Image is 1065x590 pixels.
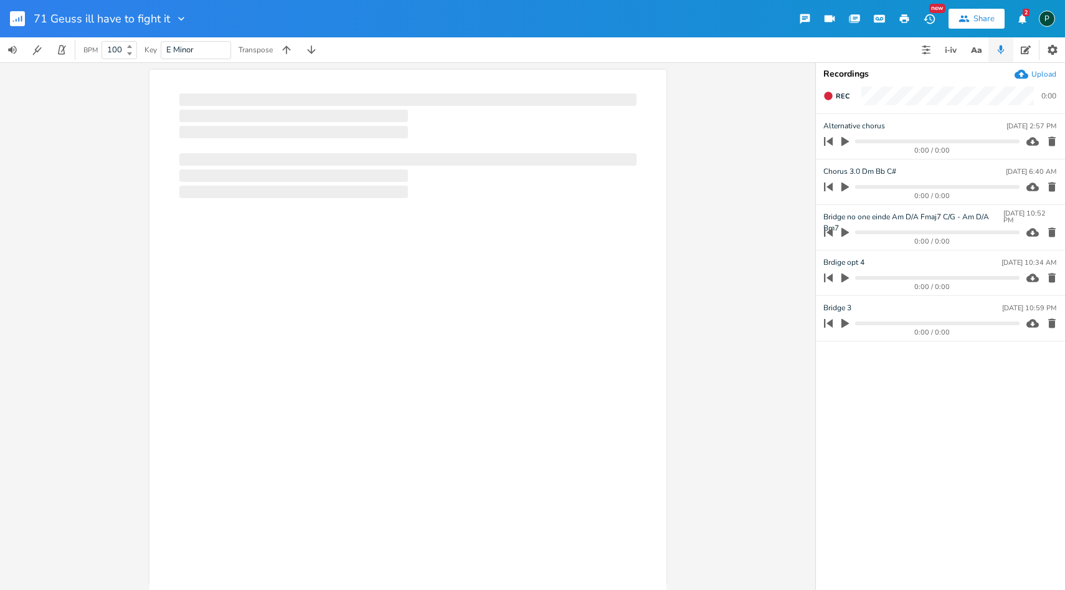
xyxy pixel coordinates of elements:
div: Piepo [1039,11,1055,27]
div: [DATE] 10:59 PM [1002,305,1056,312]
div: [DATE] 10:34 AM [1001,259,1056,266]
button: P [1039,4,1055,33]
span: Alternative chorus [823,120,885,132]
span: Chorus 3.0 Dm Bb C# [823,166,896,178]
div: Recordings [823,70,1058,79]
span: Bridge no one einde Am D/A Fmaj7 C/G - Am D/A Bm7 [823,211,1003,223]
div: 2 [1023,9,1029,16]
div: 0:00 / 0:00 [845,329,1020,336]
button: New [917,7,942,30]
div: 0:00 / 0:00 [845,238,1020,245]
span: Brdige opt 4 [823,257,864,269]
div: 0:00 / 0:00 [845,147,1020,154]
button: Share [949,9,1005,29]
span: Rec [836,92,850,101]
div: BPM [83,47,98,54]
button: 2 [1010,7,1034,30]
div: [DATE] 6:40 AM [1006,168,1056,175]
div: [DATE] 2:57 PM [1006,123,1056,130]
span: E Minor [166,44,194,55]
div: 0:00 [1041,92,1056,100]
button: Rec [818,86,854,106]
div: [DATE] 10:52 PM [1003,210,1056,224]
button: Upload [1015,67,1056,81]
div: Key [144,46,157,54]
div: New [929,4,945,13]
span: Bridge 3 [823,302,851,314]
div: Transpose [239,46,273,54]
div: Share [973,13,995,24]
span: 71 Geuss ill have to fight it [34,13,170,24]
div: 0:00 / 0:00 [845,193,1020,199]
div: 0:00 / 0:00 [845,283,1020,290]
div: Upload [1031,69,1056,79]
